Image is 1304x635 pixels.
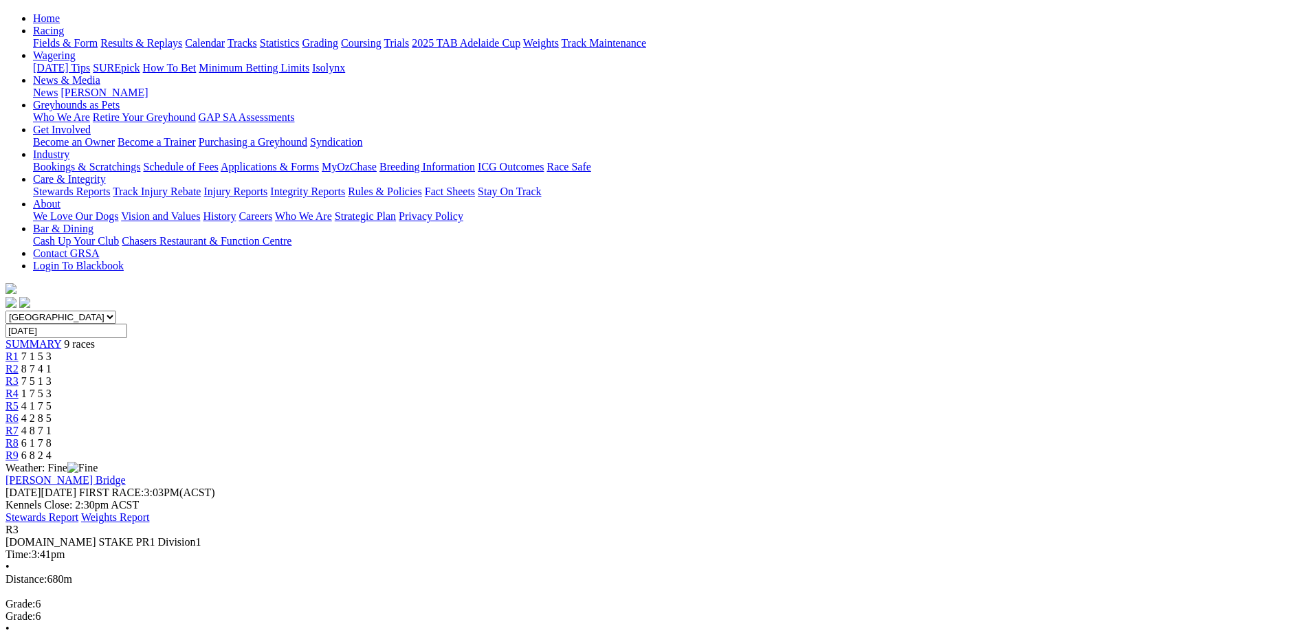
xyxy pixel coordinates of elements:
span: 4 8 7 1 [21,425,52,436]
span: 8 7 4 1 [21,363,52,375]
a: Purchasing a Greyhound [199,136,307,148]
a: GAP SA Assessments [199,111,295,123]
a: Minimum Betting Limits [199,62,309,74]
a: Statistics [260,37,300,49]
span: Weather: Fine [5,462,98,474]
input: Select date [5,324,127,338]
a: R7 [5,425,19,436]
a: Track Maintenance [562,37,646,49]
div: Kennels Close: 2:30pm ACST [5,499,1299,511]
a: SUREpick [93,62,140,74]
a: Syndication [310,136,362,148]
a: Contact GRSA [33,247,99,259]
span: [DATE] [5,487,76,498]
a: Bar & Dining [33,223,93,234]
span: SUMMARY [5,338,61,350]
a: Breeding Information [379,161,475,172]
a: ICG Outcomes [478,161,544,172]
div: About [33,210,1299,223]
a: Care & Integrity [33,173,106,185]
a: Tracks [228,37,257,49]
a: Applications & Forms [221,161,319,172]
a: 2025 TAB Adelaide Cup [412,37,520,49]
span: 9 races [64,338,95,350]
img: facebook.svg [5,297,16,308]
div: Care & Integrity [33,186,1299,198]
a: Grading [302,37,338,49]
span: Grade: [5,598,36,610]
a: Fact Sheets [425,186,475,197]
img: twitter.svg [19,297,30,308]
a: Racing [33,25,64,36]
a: Trials [384,37,409,49]
a: [PERSON_NAME] [60,87,148,98]
img: Fine [67,462,98,474]
a: We Love Our Dogs [33,210,118,222]
div: 3:41pm [5,548,1299,561]
span: • [5,623,10,634]
span: R3 [5,524,19,535]
div: [DOMAIN_NAME] STAKE PR1 Division1 [5,536,1299,548]
a: Retire Your Greyhound [93,111,196,123]
a: Chasers Restaurant & Function Centre [122,235,291,247]
a: Stay On Track [478,186,541,197]
a: Strategic Plan [335,210,396,222]
span: FIRST RACE: [79,487,144,498]
a: Calendar [185,37,225,49]
span: 7 5 1 3 [21,375,52,387]
a: Race Safe [546,161,590,172]
a: History [203,210,236,222]
a: R2 [5,363,19,375]
span: Distance: [5,573,47,585]
a: [DATE] Tips [33,62,90,74]
a: Stewards Report [5,511,78,523]
a: Bookings & Scratchings [33,161,140,172]
a: R9 [5,449,19,461]
a: Become a Trainer [118,136,196,148]
span: • [5,561,10,572]
a: Rules & Policies [348,186,422,197]
a: R6 [5,412,19,424]
a: News & Media [33,74,100,86]
a: R5 [5,400,19,412]
a: Stewards Reports [33,186,110,197]
span: 7 1 5 3 [21,350,52,362]
a: Injury Reports [203,186,267,197]
a: Fields & Form [33,37,98,49]
a: Home [33,12,60,24]
a: Results & Replays [100,37,182,49]
a: Weights Report [81,511,150,523]
a: R1 [5,350,19,362]
a: Coursing [341,37,382,49]
span: Grade: [5,610,36,622]
a: Wagering [33,49,76,61]
a: Vision and Values [121,210,200,222]
a: Who We Are [33,111,90,123]
span: 4 1 7 5 [21,400,52,412]
a: News [33,87,58,98]
a: Privacy Policy [399,210,463,222]
a: [PERSON_NAME] Bridge [5,474,126,486]
a: Schedule of Fees [143,161,218,172]
a: R4 [5,388,19,399]
div: Get Involved [33,136,1299,148]
img: logo-grsa-white.png [5,283,16,294]
span: [DATE] [5,487,41,498]
a: Industry [33,148,69,160]
span: 6 1 7 8 [21,437,52,449]
a: R8 [5,437,19,449]
a: Who We Are [275,210,332,222]
div: 6 [5,598,1299,610]
a: Careers [239,210,272,222]
div: 6 [5,610,1299,623]
span: 1 7 5 3 [21,388,52,399]
div: Racing [33,37,1299,49]
a: About [33,198,60,210]
a: R3 [5,375,19,387]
